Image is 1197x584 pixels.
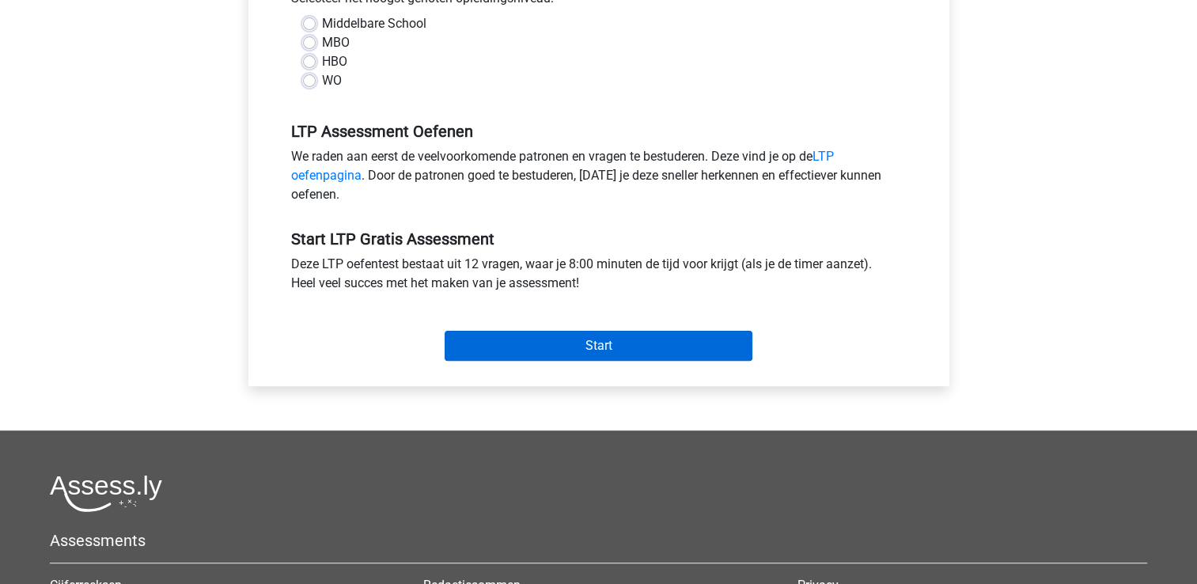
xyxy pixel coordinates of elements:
div: We raden aan eerst de veelvoorkomende patronen en vragen te bestuderen. Deze vind je op de . Door... [279,147,919,210]
label: WO [322,71,342,90]
label: Middelbare School [322,14,426,33]
h5: LTP Assessment Oefenen [291,122,907,141]
label: MBO [322,33,350,52]
h5: Start LTP Gratis Assessment [291,229,907,248]
input: Start [445,331,752,361]
div: Deze LTP oefentest bestaat uit 12 vragen, waar je 8:00 minuten de tijd voor krijgt (als je de tim... [279,255,919,299]
h5: Assessments [50,531,1147,550]
label: HBO [322,52,347,71]
img: Assessly logo [50,475,162,512]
